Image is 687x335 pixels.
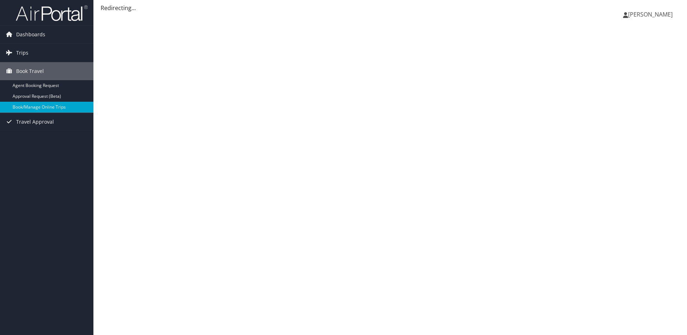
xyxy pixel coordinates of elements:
[628,10,673,18] span: [PERSON_NAME]
[623,4,680,25] a: [PERSON_NAME]
[16,113,54,131] span: Travel Approval
[16,5,88,22] img: airportal-logo.png
[16,26,45,43] span: Dashboards
[16,44,28,62] span: Trips
[16,62,44,80] span: Book Travel
[101,4,680,12] div: Redirecting...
